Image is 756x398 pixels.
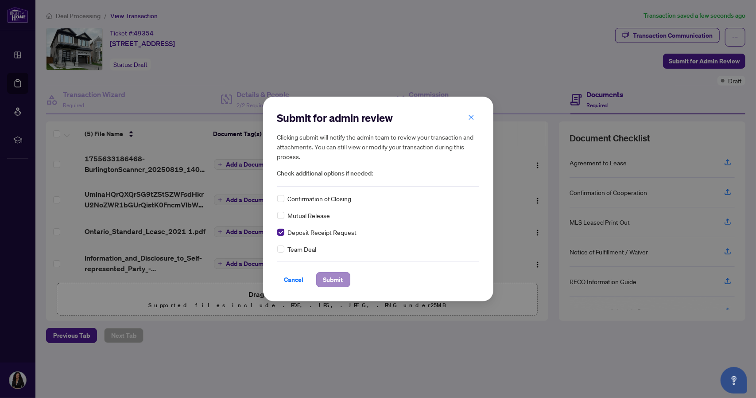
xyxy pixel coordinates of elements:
span: Team Deal [288,244,317,254]
button: Open asap [721,367,747,394]
span: Cancel [284,273,304,287]
button: Submit [316,272,350,287]
span: Check additional options if needed: [277,168,479,179]
span: Confirmation of Closing [288,194,352,203]
span: Deposit Receipt Request [288,227,357,237]
h2: Submit for admin review [277,111,479,125]
span: close [468,114,474,121]
span: Mutual Release [288,211,330,220]
button: Cancel [277,272,311,287]
h5: Clicking submit will notify the admin team to review your transaction and attachments. You can st... [277,132,479,161]
span: Submit [323,273,343,287]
